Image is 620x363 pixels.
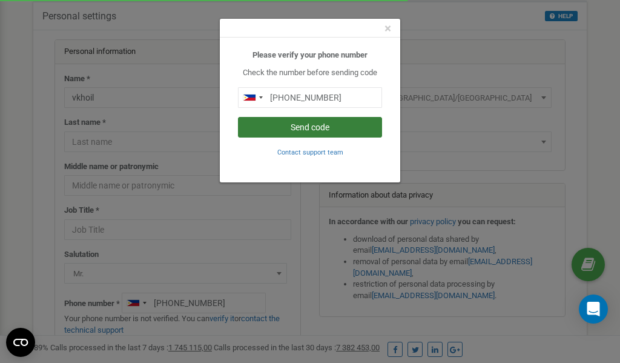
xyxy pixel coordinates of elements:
[277,147,343,156] a: Contact support team
[238,117,382,138] button: Send code
[6,328,35,357] button: Open CMP widget
[239,88,266,107] div: Telephone country code
[384,22,391,35] button: Close
[238,67,382,79] p: Check the number before sending code
[384,21,391,36] span: ×
[252,50,368,59] b: Please verify your phone number
[579,295,608,324] div: Open Intercom Messenger
[277,148,343,156] small: Contact support team
[238,87,382,108] input: 0905 123 4567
